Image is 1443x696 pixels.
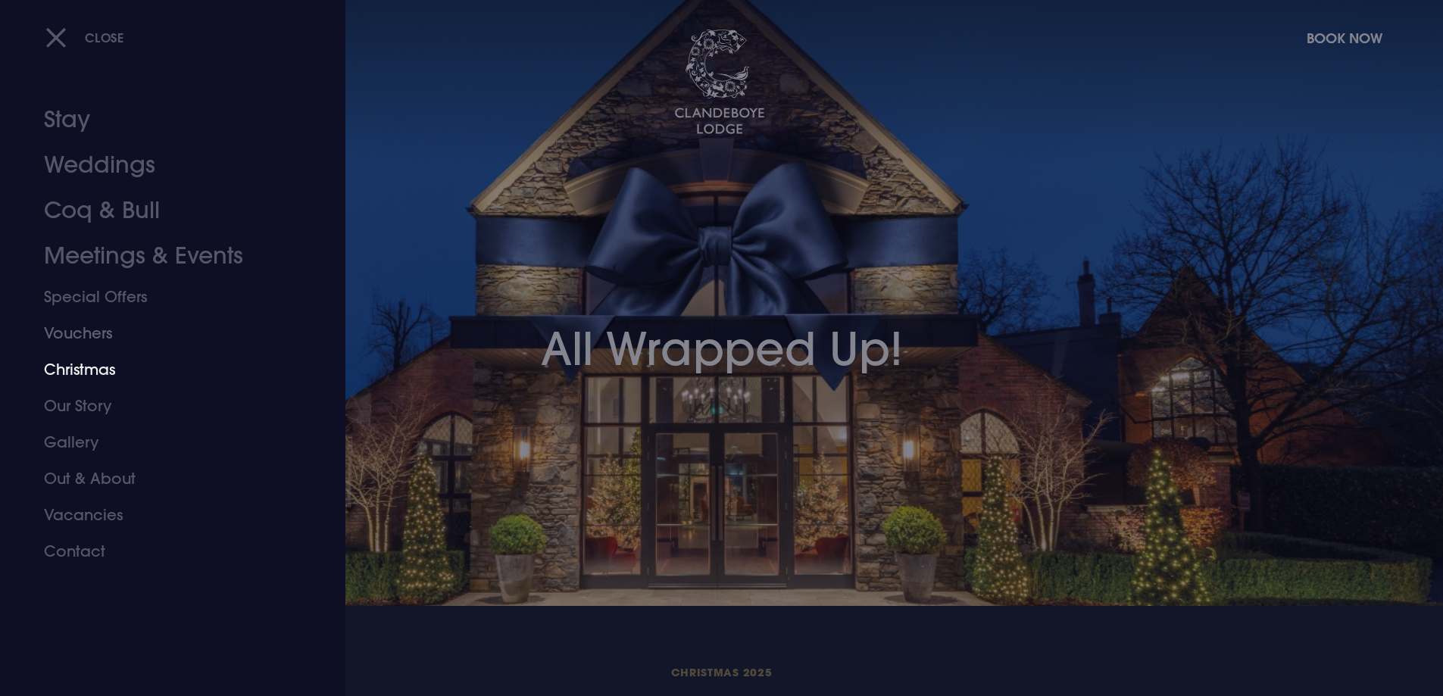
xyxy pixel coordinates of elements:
[44,97,283,142] a: Stay
[44,188,283,233] a: Coq & Bull
[44,460,283,497] a: Out & About
[45,22,124,53] button: Close
[44,533,283,570] a: Contact
[44,315,283,351] a: Vouchers
[44,279,283,315] a: Special Offers
[44,233,283,279] a: Meetings & Events
[44,388,283,424] a: Our Story
[44,497,283,533] a: Vacancies
[44,142,283,188] a: Weddings
[44,351,283,388] a: Christmas
[85,30,124,45] span: Close
[44,424,283,460] a: Gallery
